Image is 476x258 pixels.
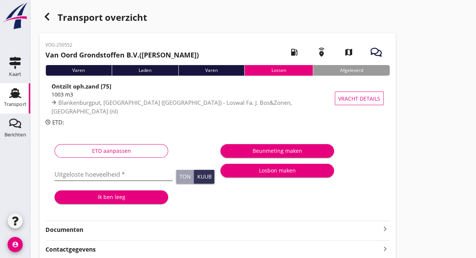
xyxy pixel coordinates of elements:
i: keyboard_arrow_right [381,224,390,233]
span: Vracht details [338,95,380,103]
h2: ([PERSON_NAME]) [45,50,199,60]
button: Vracht details [335,92,384,105]
span: ETD: [52,118,64,126]
strong: Contactgegevens [45,245,96,254]
img: logo-small.a267ee39.svg [2,2,29,30]
div: Varen [178,65,245,76]
strong: Ontzilt oph.zand [75] [52,82,111,90]
i: account_circle [8,237,23,252]
button: ETD aanpassen [55,144,168,158]
div: Ton [179,174,190,179]
strong: Documenten [45,225,381,234]
i: emergency_share [311,42,332,63]
button: Ik ben leeg [55,190,168,204]
input: Uitgeloste hoeveelheid * [55,168,173,180]
div: Losbon maken [226,166,328,174]
div: Transport overzicht [39,9,396,27]
div: ETD aanpassen [61,147,162,155]
div: Varen [45,65,112,76]
a: Ontzilt oph.zand [75]1003 m3Blankenburgput, [GEOGRAPHIC_DATA] ([GEOGRAPHIC_DATA]) - Loswal Fa. J.... [45,82,390,115]
button: Kuub [194,170,214,183]
div: 1003 m3 [52,90,338,98]
i: local_gas_station [284,42,305,63]
div: Ik ben leeg [61,193,162,201]
span: Blankenburgput, [GEOGRAPHIC_DATA] ([GEOGRAPHIC_DATA]) - Loswal Fa. J. Bos&Zonen, [GEOGRAPHIC_DATA... [52,99,292,115]
div: Kuub [197,174,211,179]
p: VOG-250552 [45,42,199,48]
button: Losbon maken [220,164,334,177]
div: Laden [112,65,178,76]
div: Berichten [5,132,26,137]
div: Kaart [9,71,21,76]
div: Transport [4,102,27,107]
i: map [338,42,359,63]
strong: Van Oord Grondstoffen B.V. [45,50,139,59]
div: Lossen [244,65,313,76]
div: Afgeleverd [313,65,390,76]
i: keyboard_arrow_right [381,244,390,254]
div: Beunmeting maken [226,147,328,155]
button: Ton [176,170,194,183]
button: Beunmeting maken [220,144,334,158]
